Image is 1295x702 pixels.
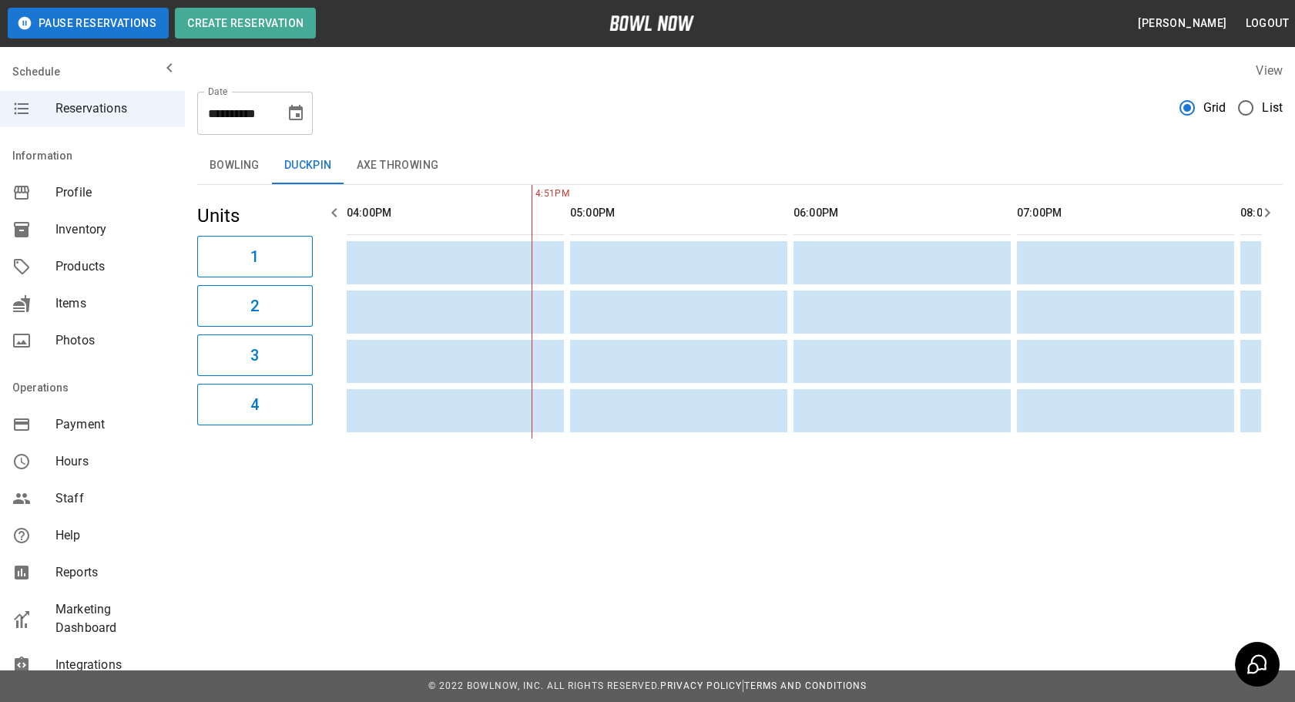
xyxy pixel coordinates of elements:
[250,343,259,368] h6: 3
[55,415,173,434] span: Payment
[197,203,313,228] h5: Units
[250,244,259,269] h6: 1
[197,384,313,425] button: 4
[344,147,451,184] button: Axe Throwing
[8,8,169,39] button: Pause Reservations
[660,680,742,691] a: Privacy Policy
[347,191,564,235] th: 04:00PM
[197,334,313,376] button: 3
[55,294,173,313] span: Items
[1203,99,1226,117] span: Grid
[280,98,311,129] button: Choose date, selected date is Sep 3, 2025
[55,526,173,545] span: Help
[197,285,313,327] button: 2
[55,257,173,276] span: Products
[532,186,535,202] span: 4:51PM
[1240,9,1295,38] button: Logout
[793,191,1011,235] th: 06:00PM
[197,147,272,184] button: Bowling
[55,99,173,118] span: Reservations
[428,680,660,691] span: © 2022 BowlNow, Inc. All Rights Reserved.
[55,563,173,582] span: Reports
[55,489,173,508] span: Staff
[1256,63,1283,78] label: View
[744,680,867,691] a: Terms and Conditions
[55,656,173,674] span: Integrations
[175,8,316,39] button: Create Reservation
[1017,191,1234,235] th: 07:00PM
[55,220,173,239] span: Inventory
[55,452,173,471] span: Hours
[250,294,259,318] h6: 2
[272,147,344,184] button: Duckpin
[1132,9,1233,38] button: [PERSON_NAME]
[197,147,1283,184] div: inventory tabs
[55,331,173,350] span: Photos
[609,15,694,31] img: logo
[1262,99,1283,117] span: List
[197,236,313,277] button: 1
[250,392,259,417] h6: 4
[55,183,173,202] span: Profile
[55,600,173,637] span: Marketing Dashboard
[570,191,787,235] th: 05:00PM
